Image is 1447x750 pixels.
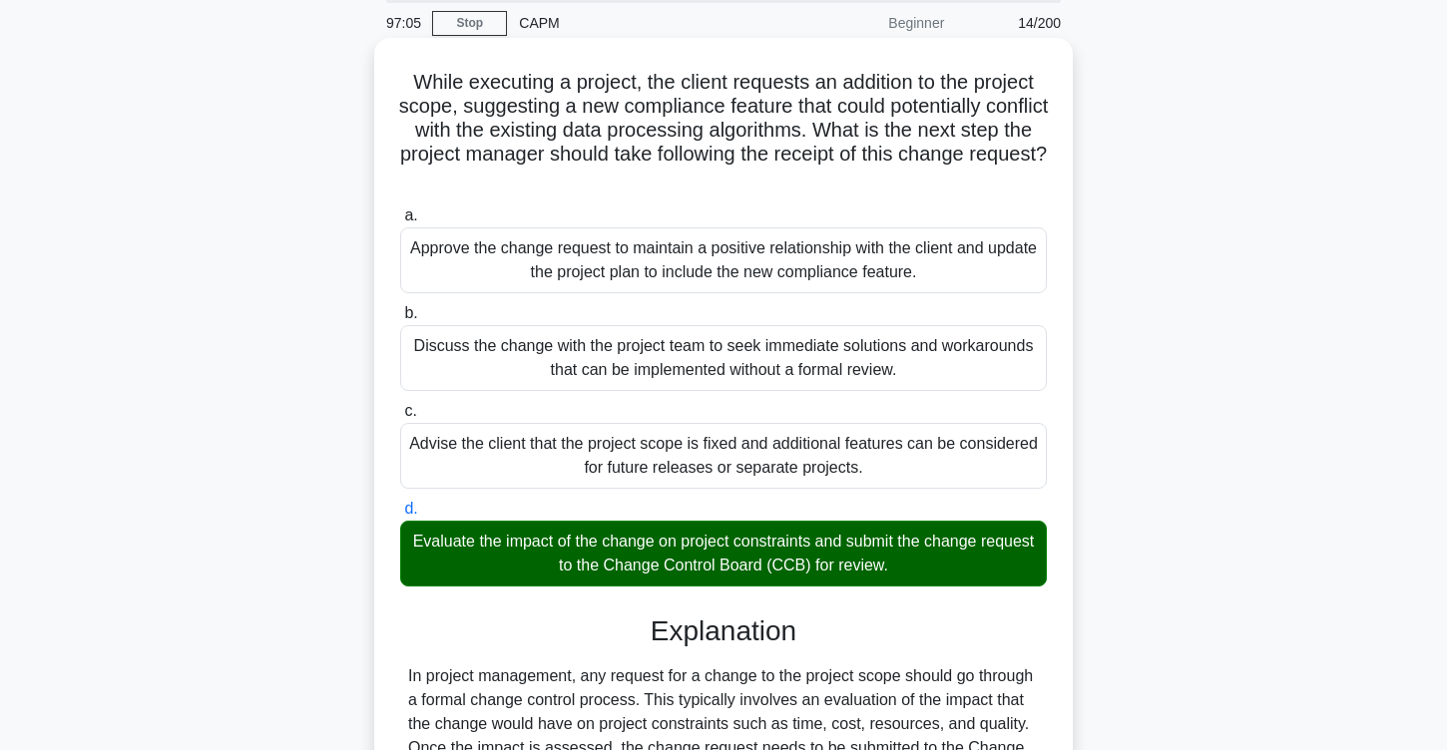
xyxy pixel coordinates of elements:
[404,304,417,321] span: b.
[404,500,417,517] span: d.
[400,423,1047,489] div: Advise the client that the project scope is fixed and additional features can be considered for f...
[412,614,1035,648] h3: Explanation
[374,3,432,43] div: 97:05
[507,3,781,43] div: CAPM
[404,402,416,419] span: c.
[398,70,1049,191] h5: While executing a project, the client requests an addition to the project scope, suggesting a new...
[404,206,417,223] span: a.
[432,11,507,36] a: Stop
[781,3,956,43] div: Beginner
[956,3,1073,43] div: 14/200
[400,325,1047,391] div: Discuss the change with the project team to seek immediate solutions and workarounds that can be ...
[400,227,1047,293] div: Approve the change request to maintain a positive relationship with the client and update the pro...
[400,521,1047,586] div: Evaluate the impact of the change on project constraints and submit the change request to the Cha...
